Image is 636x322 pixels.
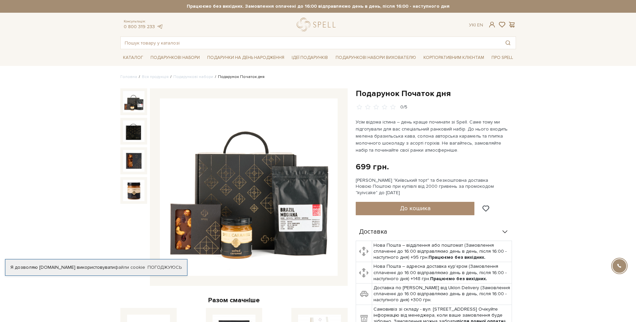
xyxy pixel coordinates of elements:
img: Подарунок Початок дня [123,180,144,201]
a: Ідеї подарунків [289,53,331,63]
div: Ук [469,22,483,28]
div: Я дозволяю [DOMAIN_NAME] використовувати [5,264,187,270]
img: Подарунок Початок дня [123,91,144,112]
a: Вся продукція [142,74,169,79]
a: Корпоративним клієнтам [421,52,487,63]
a: Подарункові набори вихователю [333,52,419,63]
strong: Працюємо без вихідних. Замовлення оплачені до 16:00 відправляємо день в день, після 16:00 - насту... [120,3,516,9]
div: [PERSON_NAME] "Київський торт" та безкоштовна доставка Новою Поштою при купівлі від 2000 гривень ... [356,177,516,196]
a: Подарунки на День народження [205,53,287,63]
a: Погоджуюсь [148,264,182,270]
span: | [475,22,476,28]
div: 0/5 [400,104,407,110]
p: Усім відома істина – день краще починати зі Spell. Саме тому ми підготували для вас спеціальний р... [356,118,513,154]
a: telegram [157,24,163,29]
a: Подарункові набори [148,53,203,63]
a: 0 800 319 233 [124,24,155,29]
a: En [477,22,483,28]
b: Працюємо без вихідних. [430,276,487,281]
img: Подарунок Початок дня [123,120,144,142]
h1: Подарунок Початок дня [356,88,516,99]
td: Доставка по [PERSON_NAME] від Uklon Delivery (Замовлення сплаченні до 16:00 відправляємо день в д... [372,284,512,305]
button: Пошук товару у каталозі [500,37,516,49]
td: Нова Пошта – адресна доставка кур'єром (Замовлення сплаченні до 16:00 відправляємо день в день, п... [372,262,512,284]
span: До кошика [400,205,430,212]
td: Нова Пошта – відділення або поштомат (Замовлення сплаченні до 16:00 відправляємо день в день, піс... [372,241,512,262]
li: Подарунок Початок дня [213,74,265,80]
a: Про Spell [489,53,516,63]
span: Доставка [359,229,387,235]
span: Консультація: [124,19,163,24]
a: файли cookie [115,264,145,270]
a: logo [297,18,339,31]
div: 699 грн. [356,162,389,172]
img: Подарунок Початок дня [123,150,144,171]
a: Каталог [120,53,146,63]
a: Подарункові набори [173,74,213,79]
div: Разом смачніше [120,296,348,305]
input: Пошук товару у каталозі [121,37,500,49]
b: Працюємо без вихідних. [428,254,485,260]
img: Подарунок Початок дня [160,98,338,276]
button: До кошика [356,202,475,215]
a: Головна [120,74,137,79]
